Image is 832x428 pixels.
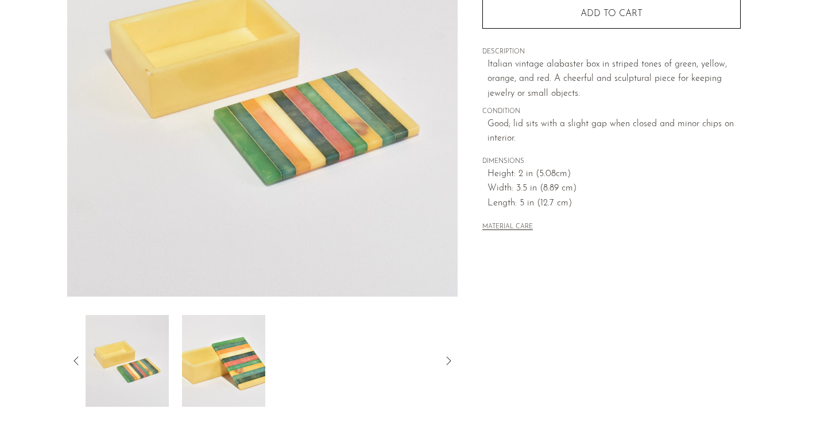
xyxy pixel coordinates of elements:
button: MATERIAL CARE [482,223,533,232]
span: Good; lid sits with a slight gap when closed and minor chips on interior. [487,117,741,146]
img: Striped Italian Jewelry Box [182,315,265,407]
span: Length: 5 in (12.7 cm) [487,196,741,211]
span: CONDITION [482,107,741,117]
span: Height: 2 in (5.08cm) [487,167,741,182]
span: Width: 3.5 in (8.89 cm) [487,181,741,196]
span: Add to cart [581,9,643,18]
span: DESCRIPTION [482,47,741,57]
img: Striped Italian Jewelry Box [85,315,168,407]
span: DIMENSIONS [482,157,741,167]
p: Italian vintage alabaster box in striped tones of green, yellow, orange, and red. A cheerful and ... [487,57,741,102]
